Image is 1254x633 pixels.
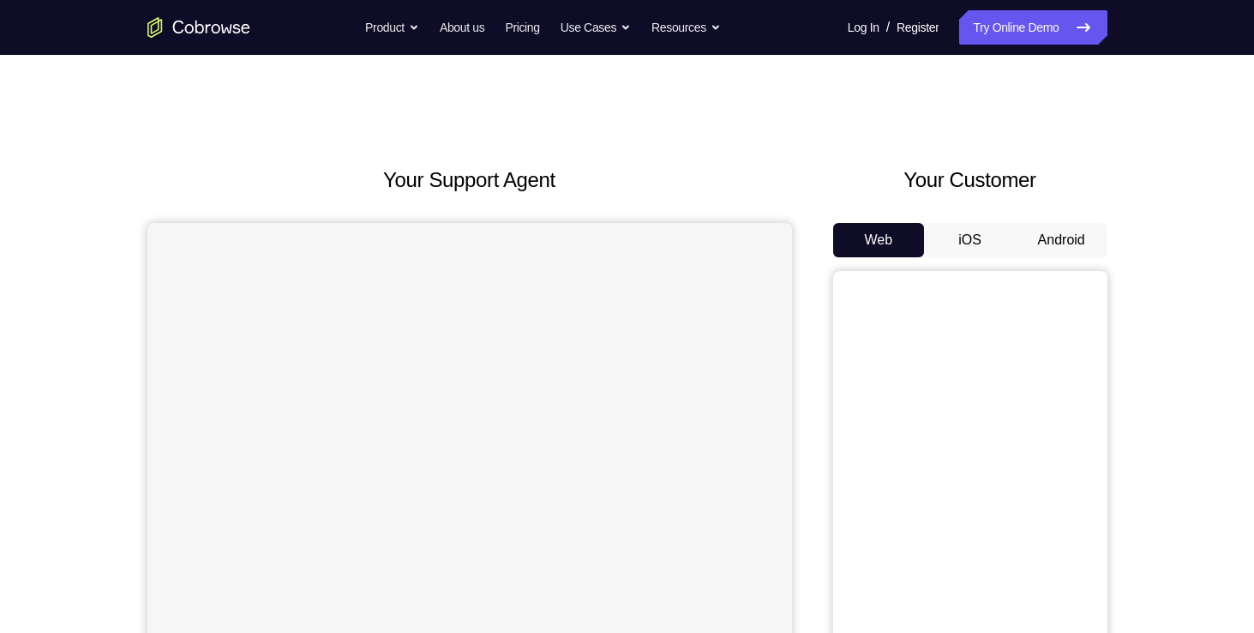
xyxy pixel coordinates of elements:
button: Product [365,10,419,45]
span: / [886,17,890,38]
a: Log In [848,10,879,45]
a: Go to the home page [147,17,250,38]
h2: Your Customer [833,165,1107,196]
a: Pricing [505,10,539,45]
a: Try Online Demo [959,10,1107,45]
button: Use Cases [561,10,631,45]
button: iOS [924,223,1016,257]
button: Resources [651,10,721,45]
button: Android [1016,223,1107,257]
h2: Your Support Agent [147,165,792,196]
a: Register [897,10,939,45]
a: About us [440,10,484,45]
button: Web [833,223,925,257]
